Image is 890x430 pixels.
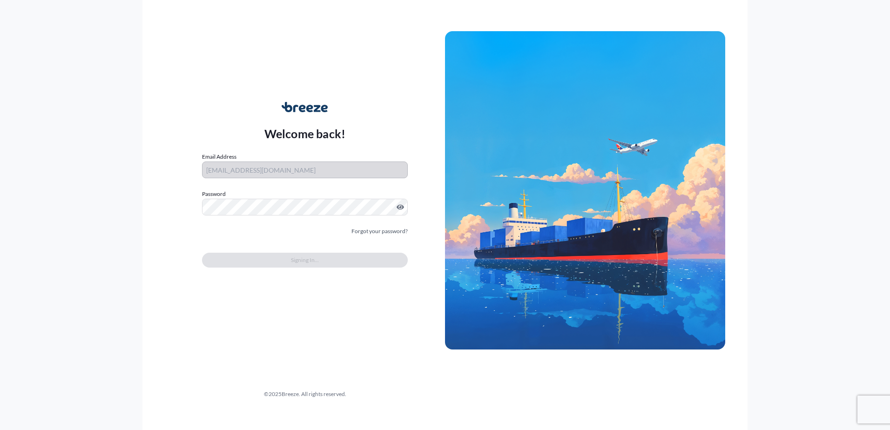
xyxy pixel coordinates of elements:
span: Signing In... [291,255,319,265]
input: example@gmail.com [202,161,408,178]
p: Welcome back! [264,126,346,141]
a: Forgot your password? [351,227,408,236]
div: © 2025 Breeze. All rights reserved. [165,390,445,399]
button: Signing In... [202,253,408,268]
img: Ship illustration [445,31,725,349]
label: Password [202,189,408,199]
button: Show password [397,203,404,211]
label: Email Address [202,152,236,161]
